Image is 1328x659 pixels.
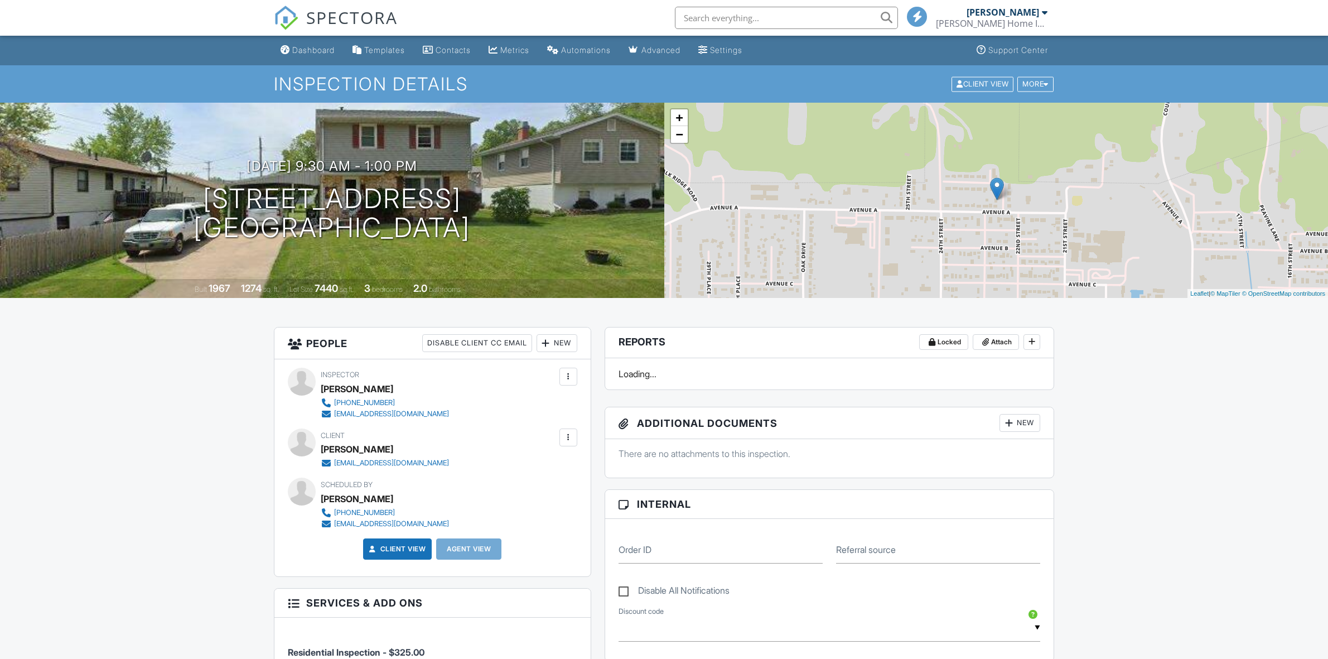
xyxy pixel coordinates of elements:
h3: Services & Add ons [274,589,591,618]
div: [EMAIL_ADDRESS][DOMAIN_NAME] [334,459,449,468]
div: [EMAIL_ADDRESS][DOMAIN_NAME] [334,410,449,419]
div: Templates [364,45,405,55]
div: [PHONE_NUMBER] [334,398,395,407]
a: © OpenStreetMap contributors [1242,290,1325,297]
div: Client View [952,76,1013,92]
label: Order ID [619,543,651,556]
div: Automations [561,45,611,55]
a: [PHONE_NUMBER] [321,397,449,408]
div: Support Center [988,45,1048,55]
div: Advanced [641,45,680,55]
a: Client View [367,543,426,555]
label: Discount code [619,607,664,617]
div: [PERSON_NAME] [967,7,1039,18]
a: Client View [950,79,1016,88]
h3: People [274,328,591,359]
a: Zoom in [671,109,688,126]
div: [PERSON_NAME] [321,490,393,507]
a: Templates [348,40,409,61]
span: Scheduled By [321,480,373,489]
a: Leaflet [1190,290,1209,297]
div: 2.0 [413,282,427,294]
label: Referral source [836,543,896,556]
div: [PHONE_NUMBER] [334,508,395,517]
span: Residential Inspection - $325.00 [288,647,424,658]
div: [PERSON_NAME] [321,441,393,458]
h3: Internal [605,490,1054,519]
a: Metrics [484,40,534,61]
a: Advanced [624,40,685,61]
h3: [DATE] 9:30 am - 1:00 pm [247,158,417,174]
div: New [537,334,577,352]
span: Built [195,285,207,294]
a: © MapTiler [1210,290,1240,297]
a: SPECTORA [274,15,398,39]
div: Disable Client CC Email [422,334,532,352]
a: Automations (Basic) [543,40,615,61]
div: 1967 [209,282,230,294]
span: Client [321,431,345,440]
div: Dashboard [292,45,335,55]
h3: Additional Documents [605,407,1054,439]
div: [EMAIL_ADDRESS][DOMAIN_NAME] [334,519,449,528]
div: 7440 [315,282,338,294]
label: Disable All Notifications [619,585,730,599]
a: Zoom out [671,126,688,143]
a: [EMAIL_ADDRESS][DOMAIN_NAME] [321,408,449,420]
a: Support Center [972,40,1052,61]
a: Contacts [418,40,475,61]
input: Search everything... [675,7,898,29]
p: There are no attachments to this inspection. [619,448,1041,460]
h1: [STREET_ADDRESS] [GEOGRAPHIC_DATA] [194,184,470,243]
a: [EMAIL_ADDRESS][DOMAIN_NAME] [321,518,449,530]
span: Inspector [321,371,359,379]
div: Palmer Home Inspection [936,18,1047,29]
a: Settings [694,40,747,61]
div: Settings [710,45,742,55]
span: SPECTORA [306,6,398,29]
img: The Best Home Inspection Software - Spectora [274,6,298,30]
span: sq. ft. [263,285,279,294]
div: Metrics [500,45,529,55]
div: 3 [364,282,370,294]
span: Lot Size [289,285,313,294]
div: | [1187,289,1328,299]
span: bathrooms [429,285,461,294]
span: bedrooms [372,285,403,294]
div: 1274 [241,282,262,294]
a: [PHONE_NUMBER] [321,507,449,518]
div: New [999,414,1040,432]
h1: Inspection Details [274,74,1055,94]
div: [PERSON_NAME] [321,381,393,397]
div: Contacts [436,45,471,55]
a: Dashboard [276,40,339,61]
span: sq.ft. [340,285,354,294]
a: [EMAIL_ADDRESS][DOMAIN_NAME] [321,458,449,469]
div: More [1017,76,1054,92]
